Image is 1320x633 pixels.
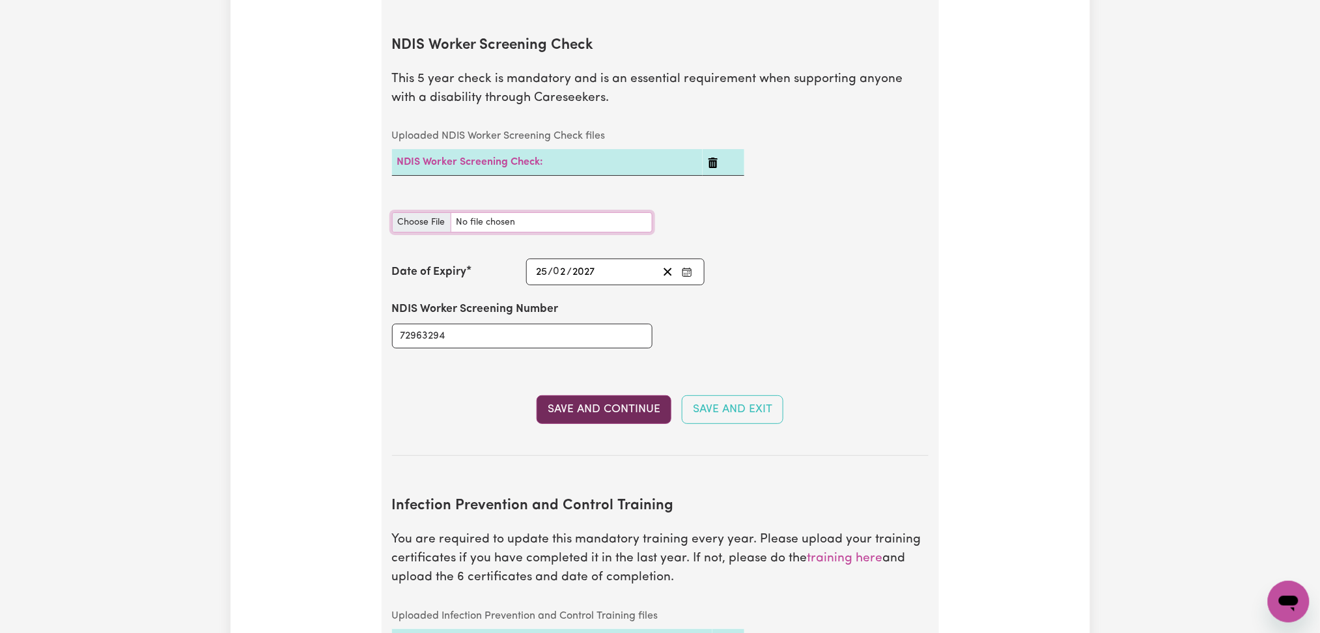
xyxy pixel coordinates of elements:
p: You are required to update this mandatory training every year. Please upload your training certif... [392,531,929,587]
input: -- [554,263,567,281]
label: Date of Expiry [392,264,467,281]
caption: Uploaded NDIS Worker Screening Check files [392,123,744,149]
button: Clear date [658,263,678,281]
p: This 5 year check is mandatory and is an essential requirement when supporting anyone with a disa... [392,70,929,108]
span: / [567,266,572,278]
button: Enter the Date of Expiry of your NDIS Worker Screening Check [678,263,696,281]
span: 0 [554,267,560,277]
span: / [548,266,554,278]
h2: Infection Prevention and Control Training [392,498,929,515]
label: NDIS Worker Screening Number [392,301,559,318]
a: training here [807,552,883,565]
button: Save and Exit [682,395,783,424]
button: Save and Continue [537,395,671,424]
iframe: Button to launch messaging window [1268,581,1310,623]
button: Delete NDIS Worker Screening Check: [708,154,718,170]
input: ---- [572,263,595,281]
h2: NDIS Worker Screening Check [392,37,929,55]
caption: Uploaded Infection Prevention and Control Training files [392,603,744,629]
input: -- [536,263,548,281]
a: NDIS Worker Screening Check: [397,157,544,167]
